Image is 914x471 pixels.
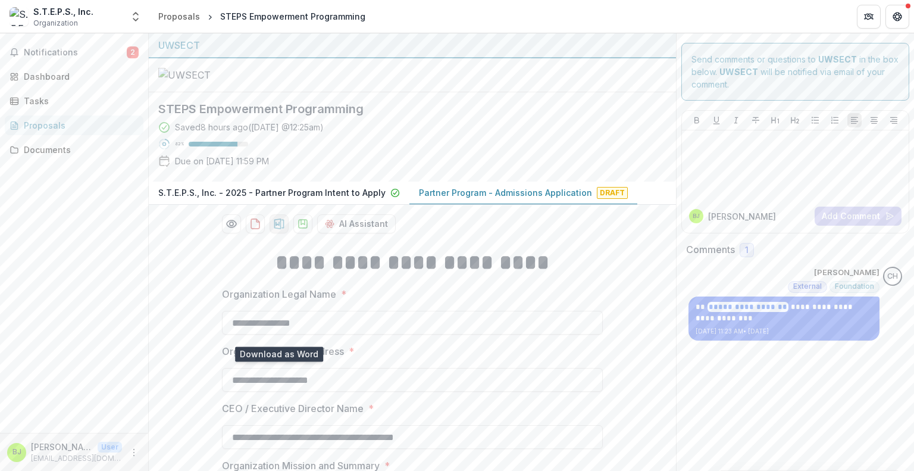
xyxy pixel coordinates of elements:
span: 1 [745,245,749,255]
button: Underline [709,113,724,127]
a: Dashboard [5,67,143,86]
span: Organization [33,18,78,29]
a: Proposals [154,8,205,25]
button: download-proposal [270,214,289,233]
button: Add Comment [815,207,902,226]
div: S.T.E.P.S., Inc. [33,5,93,18]
button: download-proposal [293,214,312,233]
button: AI Assistant [317,214,396,233]
p: Organization Main Address [222,344,344,358]
span: Draft [597,187,628,199]
span: External [793,282,822,291]
a: Documents [5,140,143,160]
button: Align Center [867,113,881,127]
div: UWSECT [158,38,666,52]
button: Align Left [847,113,862,127]
p: [DATE] 11:23 AM • [DATE] [696,327,872,336]
span: Notifications [24,48,127,58]
nav: breadcrumb [154,8,370,25]
p: Organization Legal Name [222,287,336,301]
p: [PERSON_NAME] [814,267,879,279]
button: Get Help [885,5,909,29]
button: Bold [690,113,704,127]
a: Tasks [5,91,143,111]
div: Beatrice Jennette [693,213,700,219]
button: Italicize [729,113,743,127]
p: Due on [DATE] 11:59 PM [175,155,269,167]
p: User [98,442,122,453]
span: Foundation [835,282,874,291]
div: Send comments or questions to in the box below. will be notified via email of your comment. [681,43,909,101]
p: CEO / Executive Director Name [222,401,364,416]
button: More [127,445,141,460]
p: [PERSON_NAME] [31,441,93,453]
h2: STEPS Empowerment Programming [158,102,647,116]
button: Notifications2 [5,43,143,62]
button: download-proposal [246,214,265,233]
strong: UWSECT [818,54,857,64]
p: [PERSON_NAME] [708,210,776,223]
div: Carli Herz [887,273,898,280]
div: Tasks [24,95,134,107]
div: STEPS Empowerment Programming [220,10,365,23]
h2: Comments [686,244,735,255]
button: Partners [857,5,881,29]
span: 2 [127,46,139,58]
div: Dashboard [24,70,134,83]
button: Heading 1 [768,113,782,127]
p: Partner Program - Admissions Application [419,186,592,199]
button: Bullet List [808,113,822,127]
img: S.T.E.P.S., Inc. [10,7,29,26]
button: Align Right [887,113,901,127]
strong: UWSECT [719,67,758,77]
button: Preview 028907cd-5f9f-45e6-b61f-60ee4e40812d-1.pdf [222,214,241,233]
p: S.T.E.P.S., Inc. - 2025 - Partner Program Intent to Apply [158,186,386,199]
a: Proposals [5,116,143,135]
p: [EMAIL_ADDRESS][DOMAIN_NAME] [31,453,122,464]
p: 82 % [175,140,184,148]
button: Open entity switcher [127,5,144,29]
button: Heading 2 [788,113,802,127]
div: Beatrice Jennette [12,448,21,456]
button: Strike [749,113,763,127]
div: Documents [24,144,134,156]
button: Ordered List [828,113,842,127]
div: Saved 8 hours ago ( [DATE] @ 12:25am ) [175,121,324,133]
div: Proposals [158,10,200,23]
img: UWSECT [158,68,277,82]
div: Proposals [24,119,134,132]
